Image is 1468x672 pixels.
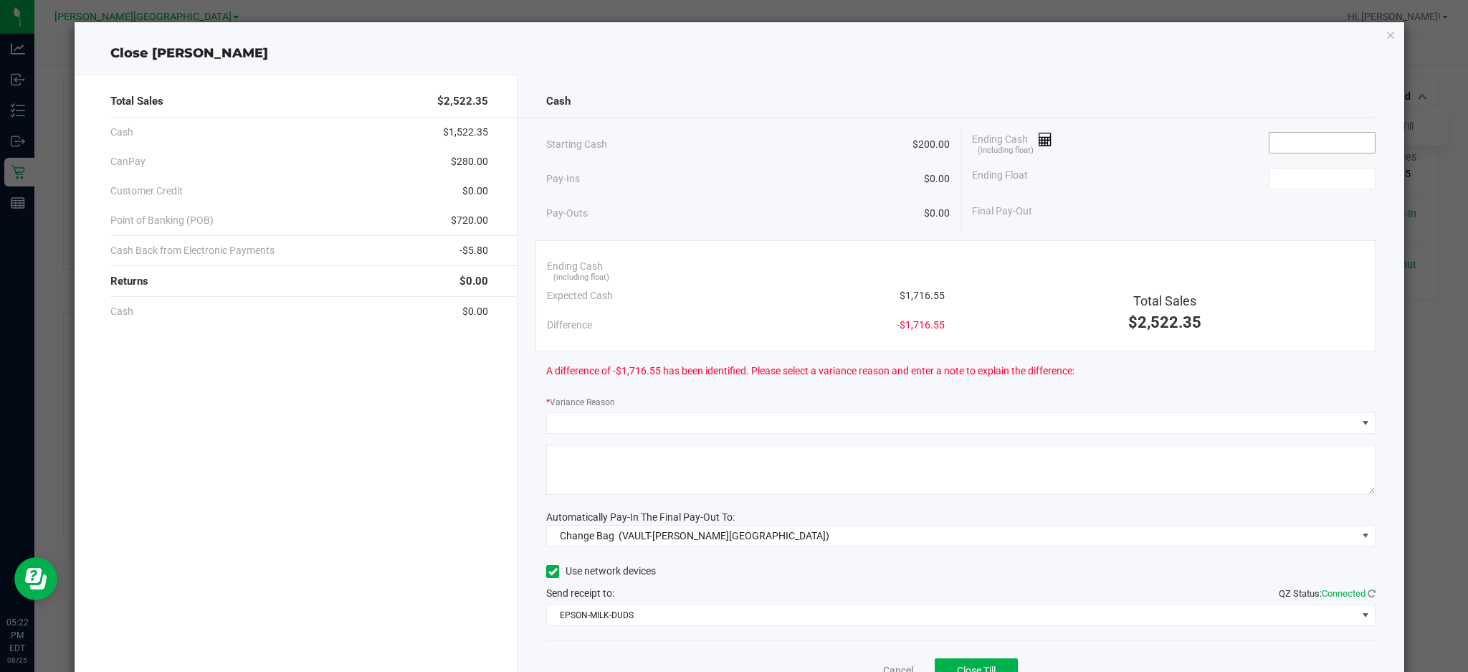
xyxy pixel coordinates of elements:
div: Close [PERSON_NAME] [75,44,1404,63]
span: $0.00 [924,171,950,186]
span: (VAULT-[PERSON_NAME][GEOGRAPHIC_DATA]) [619,530,829,541]
span: Total Sales [110,93,163,110]
span: $0.00 [459,273,488,290]
span: Connected [1322,588,1365,599]
span: (including float) [978,145,1034,157]
span: $200.00 [912,137,950,152]
span: Cash [110,304,133,319]
span: $1,522.35 [443,125,488,140]
span: Pay-Ins [546,171,580,186]
span: CanPay [110,154,146,169]
span: Ending Cash [972,132,1052,153]
label: Variance Reason [546,396,615,409]
span: $0.00 [462,184,488,199]
span: -$5.80 [459,243,488,258]
span: Point of Banking (POB) [110,213,214,228]
span: Customer Credit [110,184,183,199]
span: Ending Float [972,168,1028,189]
span: Automatically Pay-In The Final Pay-Out To: [546,511,735,523]
span: Pay-Outs [546,206,588,221]
span: $2,522.35 [1128,313,1201,331]
div: Returns [110,266,488,297]
span: EPSON-MILK-DUDS [547,605,1356,625]
span: Send receipt to: [546,587,614,599]
span: Expected Cash [547,288,613,303]
span: Cash Back from Electronic Payments [110,243,275,258]
label: Use network devices [546,564,656,579]
span: Final Pay-Out [972,204,1032,219]
span: $2,522.35 [437,93,488,110]
span: -$1,716.55 [897,318,945,333]
span: Cash [546,93,571,110]
span: Change Bag [560,530,614,541]
span: Total Sales [1133,293,1196,308]
span: Difference [547,318,592,333]
span: A difference of -$1,716.55 has been identified. Please select a variance reason and enter a note ... [546,364,1074,379]
span: $0.00 [924,206,950,221]
span: (including float) [553,272,609,284]
span: $720.00 [451,213,488,228]
span: $1,716.55 [900,288,945,303]
span: $0.00 [462,304,488,319]
span: Ending Cash [547,259,603,274]
span: QZ Status: [1279,588,1376,599]
span: Cash [110,125,133,140]
iframe: Resource center [14,557,57,600]
span: $280.00 [451,154,488,169]
span: Starting Cash [546,137,607,152]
